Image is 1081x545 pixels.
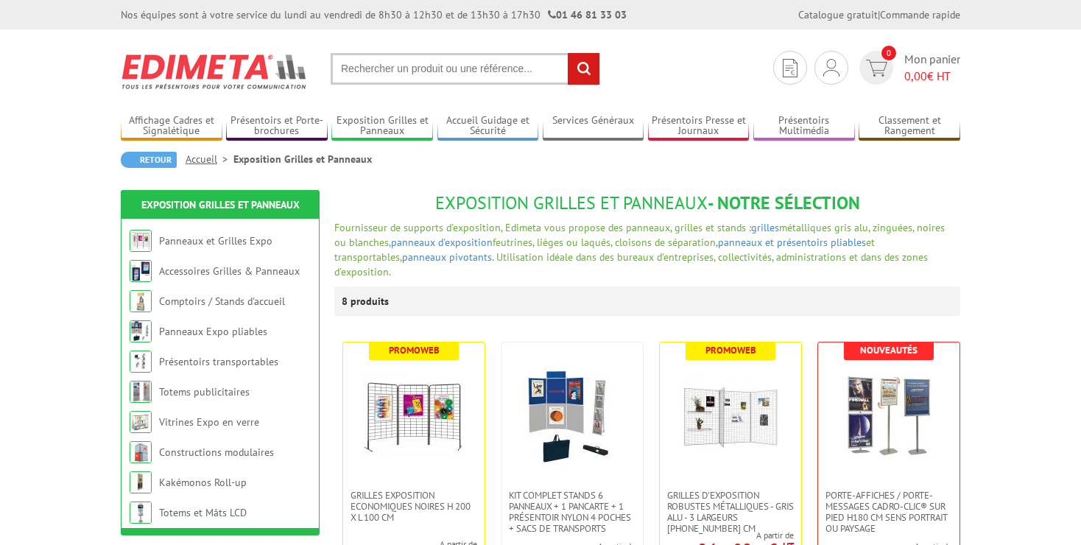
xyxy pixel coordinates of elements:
img: Présentoirs transportables [130,351,152,373]
a: Kakémonos Roll-up [159,476,247,489]
font: Fournisseur de supports d'exposition, Edimeta vous propose des panneaux, grilles et stands : méta... [334,221,945,278]
img: devis rapide [866,60,887,77]
a: Commande rapide [880,8,960,21]
span: Exposition Grilles et Panneaux [435,191,708,214]
div: Nos équipes sont à votre service du lundi au vendredi de 8h30 à 12h30 et de 13h30 à 17h30 [121,7,627,22]
a: Présentoirs transportables [159,355,278,368]
a: Panneaux et Grilles Expo [159,234,272,247]
li: Exposition Grilles et Panneaux [233,152,372,166]
a: Totems publicitaires [159,385,250,398]
a: panneaux pivotants [402,250,492,264]
a: Présentoirs et Porte-brochures [226,114,328,138]
a: panneaux et présentoirs pliables [718,236,866,249]
span: 0 [881,46,896,60]
img: Panneaux et Grilles Expo [130,230,152,252]
img: Vitrines Expo en verre [130,411,152,433]
a: Exposition Grilles et Panneaux [331,114,433,138]
img: devis rapide [783,59,797,77]
strong: 01 46 81 33 03 [548,8,627,21]
img: Comptoirs / Stands d'accueil [130,290,152,312]
a: Services Généraux [543,114,644,138]
img: Totems et Mâts LCD [130,502,152,524]
span: 0,00 [904,68,927,83]
a: Panneaux Expo pliables [159,325,267,338]
a: Grilles Exposition Economiques Noires H 200 x L 100 cm [343,490,485,523]
div: | [798,7,960,22]
a: Grilles d'exposition robustes métalliques - gris alu - 3 largeurs [PHONE_NUMBER] cm [660,490,801,534]
b: Promoweb [705,344,756,356]
a: grilles [751,221,779,234]
img: Kakémonos Roll-up [130,471,152,493]
h1: - NOTRE SÉLECTION [334,194,960,213]
a: Classement et Rangement [859,114,960,138]
a: Accessoires Grilles & Panneaux [159,264,300,278]
img: Constructions modulaires [130,441,152,463]
a: Kit complet stands 6 panneaux + 1 pancarte + 1 présentoir nylon 4 poches + sacs de transports [501,490,643,534]
img: devis rapide [823,59,839,77]
a: panneaux d'exposition [391,236,493,249]
p: 8 produits [342,286,397,316]
img: Kit complet stands 6 panneaux + 1 pancarte + 1 présentoir nylon 4 poches + sacs de transports [521,365,624,468]
a: Présentoirs Multimédia [753,114,855,138]
a: Porte-affiches / Porte-messages Cadro-Clic® sur pied H180 cm sens portrait ou paysage [818,490,959,534]
b: Promoweb [389,344,440,356]
span: Grilles Exposition Economiques Noires H 200 x L 100 cm [351,490,477,523]
a: Comptoirs / Stands d'accueil [159,295,285,308]
a: Totems et Mâts LCD [159,506,247,519]
img: Edimeta [121,44,309,99]
a: Exposition Grilles et Panneaux [141,198,300,211]
span: A partir de [660,530,794,541]
b: Nouveautés [860,344,918,356]
span: Porte-affiches / Porte-messages Cadro-Clic® sur pied H180 cm sens portrait ou paysage [825,490,952,534]
span: Kit complet stands 6 panneaux + 1 pancarte + 1 présentoir nylon 4 poches + sacs de transports [509,490,635,534]
input: Rechercher un produit ou une référence... [331,53,600,85]
a: Présentoirs Presse et Journaux [648,114,750,138]
span: € HT [904,68,960,85]
a: Retour [121,152,177,168]
a: Accueil [186,152,233,166]
img: Grilles Exposition Economiques Noires H 200 x L 100 cm [362,365,465,468]
a: Accueil Guidage et Sécurité [437,114,539,138]
a: Catalogue gratuit [798,8,878,21]
img: Totems publicitaires [130,381,152,403]
span: Grilles d'exposition robustes métalliques - gris alu - 3 largeurs [PHONE_NUMBER] cm [667,490,794,534]
img: Accessoires Grilles & Panneaux [130,260,152,282]
a: devis rapide 0 Mon panier 0,00€ HT [856,51,960,85]
a: Constructions modulaires [159,446,274,459]
img: Panneaux Expo pliables [130,320,152,342]
img: Porte-affiches / Porte-messages Cadro-Clic® sur pied H180 cm sens portrait ou paysage [837,365,940,468]
input: rechercher [568,53,599,85]
a: Vitrines Expo en verre [159,415,259,429]
img: Grilles d'exposition robustes métalliques - gris alu - 3 largeurs 70-100-120 cm [679,365,782,468]
a: Affichage Cadres et Signalétique [121,114,222,138]
span: Mon panier [904,51,960,85]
